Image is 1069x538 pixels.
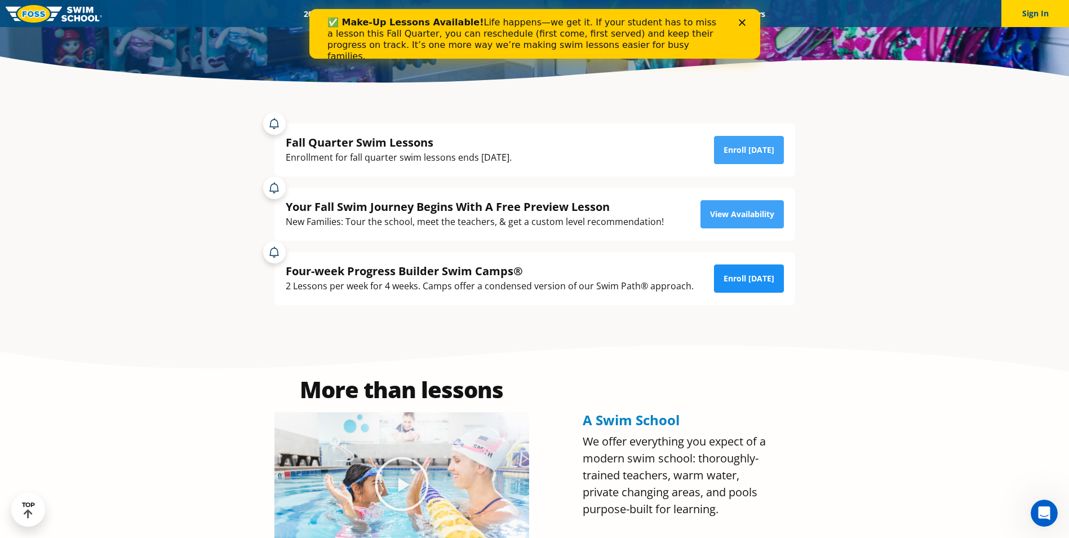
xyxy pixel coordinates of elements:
div: Enrollment for fall quarter swim lessons ends [DATE]. [286,150,512,165]
a: Schools [365,8,412,19]
a: View Availability [700,200,784,228]
div: TOP [22,501,35,519]
span: We offer everything you expect of a modern swim school: thoroughly-trained teachers, warm water, ... [583,434,766,517]
a: Blog [693,8,728,19]
div: Your Fall Swim Journey Begins With A Free Preview Lesson [286,199,664,214]
span: A Swim School [583,411,680,429]
b: ✅ Make-Up Lessons Available! [18,8,174,19]
img: FOSS Swim School Logo [6,5,102,23]
a: Enroll [DATE] [714,136,784,164]
div: New Families: Tour the school, meet the teachers, & get a custom level recommendation! [286,214,664,230]
a: Enroll [DATE] [714,264,784,293]
div: 2 Lessons per week for 4 weeks. Camps offer a condensed version of our Swim Path® approach. [286,279,694,294]
div: Four-week Progress Builder Swim Camps® [286,263,694,279]
div: Life happens—we get it. If your student has to miss a lesson this Fall Quarter, you can reschedul... [18,8,415,53]
a: About FOSS [511,8,574,19]
a: 2025 Calendar [294,8,365,19]
a: Careers [728,8,775,19]
iframe: Intercom live chat [1031,500,1058,527]
iframe: Intercom live chat banner [309,9,760,59]
h2: More than lessons [274,378,529,401]
div: Fall Quarter Swim Lessons [286,135,512,150]
a: Swim Like [PERSON_NAME] [574,8,693,19]
div: Play Video about Olympian Regan Smith, FOSS [374,456,430,512]
a: Swim Path® Program [412,8,511,19]
div: Close [429,10,441,17]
